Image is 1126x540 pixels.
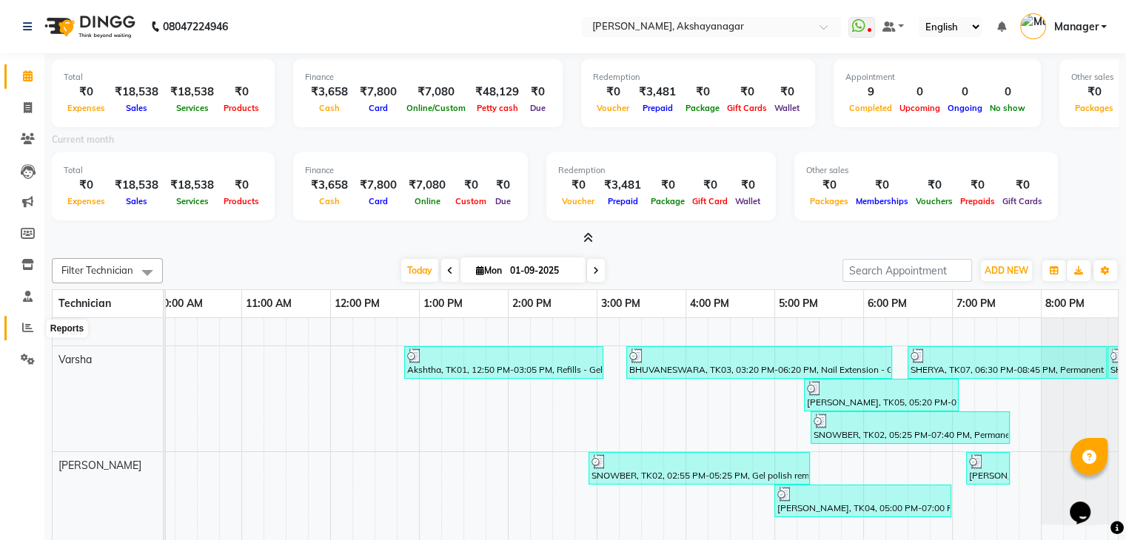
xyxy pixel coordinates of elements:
span: Packages [806,196,852,206]
div: ₹0 [64,84,109,101]
span: Manager [1053,19,1098,35]
div: Total [64,164,263,177]
div: ₹0 [452,177,490,194]
div: ₹0 [999,177,1046,194]
span: ADD NEW [985,265,1028,276]
div: ₹3,481 [633,84,682,101]
div: ₹0 [220,84,263,101]
span: Filter Technician [61,264,133,276]
div: [PERSON_NAME], TK06, 07:10 PM-07:40 PM, Waxing - Upper Lip Wax,Eyebrows Threading [968,454,1008,482]
div: ₹0 [912,177,956,194]
div: Finance [305,164,516,177]
span: Mon [472,265,506,276]
div: SNOWBER, TK02, 05:25 PM-07:40 PM, Permanent Nail Paint - Solid Color (Hand),Overlays - Acrylic (H... [812,414,1008,442]
div: Akshtha, TK01, 12:50 PM-03:05 PM, Refills - Gel (Hand),Nail Art - Cat Eye (Hand),Restoration - Ti... [406,348,602,377]
span: Petty cash [473,103,522,113]
span: Memberships [852,196,912,206]
div: Other sales [806,164,1046,177]
div: ₹0 [723,84,771,101]
a: 5:00 PM [775,293,822,314]
span: Card [365,103,392,113]
span: Expenses [64,103,109,113]
div: ₹0 [490,177,516,194]
span: No show [986,103,1029,113]
div: SNOWBER, TK02, 02:55 PM-05:25 PM, Gel polish removal,Pedipure Luxury Pedicure,[GEOGRAPHIC_DATA] L... [590,454,808,482]
span: Online/Custom [403,103,469,113]
span: Prepaids [956,196,999,206]
span: Due [492,196,515,206]
span: Products [220,103,263,113]
div: [PERSON_NAME], TK05, 05:20 PM-07:05 PM, Nail Extension - Acrylic (Hand),Nail Art - Glitter Per Fi... [805,381,957,409]
a: 7:00 PM [953,293,999,314]
span: Expenses [64,196,109,206]
div: ₹18,538 [164,177,220,194]
span: Services [172,103,212,113]
span: Packages [1071,103,1117,113]
span: Completed [845,103,896,113]
div: ₹7,080 [403,84,469,101]
a: 3:00 PM [597,293,644,314]
div: ₹0 [852,177,912,194]
span: Cash [315,196,344,206]
a: 8:00 PM [1042,293,1088,314]
div: SHERYA, TK07, 06:30 PM-08:45 PM, Permanent Nail Paint - Solid Color (Hand),Nail Art - [PERSON_NAM... [909,348,1105,377]
div: ₹0 [688,177,731,194]
div: Redemption [593,71,803,84]
div: 9 [845,84,896,101]
div: ₹0 [525,84,551,101]
span: Sales [122,196,151,206]
a: 4:00 PM [686,293,733,314]
div: ₹18,538 [109,177,164,194]
div: ₹3,481 [598,177,647,194]
input: 2025-09-01 [506,260,580,282]
div: ₹0 [593,84,633,101]
a: 12:00 PM [331,293,383,314]
b: 08047224946 [163,6,228,47]
div: ₹3,658 [305,84,354,101]
img: logo [38,6,139,47]
div: ₹0 [558,177,598,194]
div: ₹0 [220,177,263,194]
span: Custom [452,196,490,206]
img: Manager [1020,13,1046,39]
span: Wallet [771,103,803,113]
div: ₹0 [1071,84,1117,101]
div: ₹7,080 [403,177,452,194]
div: ₹7,800 [354,84,403,101]
div: ₹0 [731,177,764,194]
span: Voucher [593,103,633,113]
div: Reports [47,320,87,338]
span: Ongoing [944,103,986,113]
div: ₹0 [647,177,688,194]
a: 1:00 PM [420,293,466,314]
div: Appointment [845,71,1029,84]
span: Package [647,196,688,206]
a: 10:00 AM [153,293,207,314]
span: Varsha [58,353,92,366]
div: ₹48,129 [469,84,525,101]
div: ₹0 [771,84,803,101]
div: ₹0 [956,177,999,194]
span: Products [220,196,263,206]
div: 0 [944,84,986,101]
div: SHERYA, TK07, 08:45 PM-09:15 PM, Gel polish removal [1109,348,1123,377]
div: Total [64,71,263,84]
span: Services [172,196,212,206]
div: Finance [305,71,551,84]
span: Voucher [558,196,598,206]
div: [PERSON_NAME], TK04, 05:00 PM-07:00 PM, Restoration - Removal of Extension (Hand),Permanent Nail ... [776,487,950,515]
span: Sales [122,103,151,113]
iframe: chat widget [1064,481,1111,525]
span: Due [526,103,549,113]
div: 0 [986,84,1029,101]
div: ₹18,538 [109,84,164,101]
span: Gift Cards [723,103,771,113]
span: Prepaid [639,103,677,113]
span: Cash [315,103,344,113]
span: Today [401,259,438,282]
div: ₹3,658 [305,177,354,194]
div: Redemption [558,164,764,177]
div: ₹18,538 [164,84,220,101]
a: 6:00 PM [864,293,911,314]
span: Card [365,196,392,206]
